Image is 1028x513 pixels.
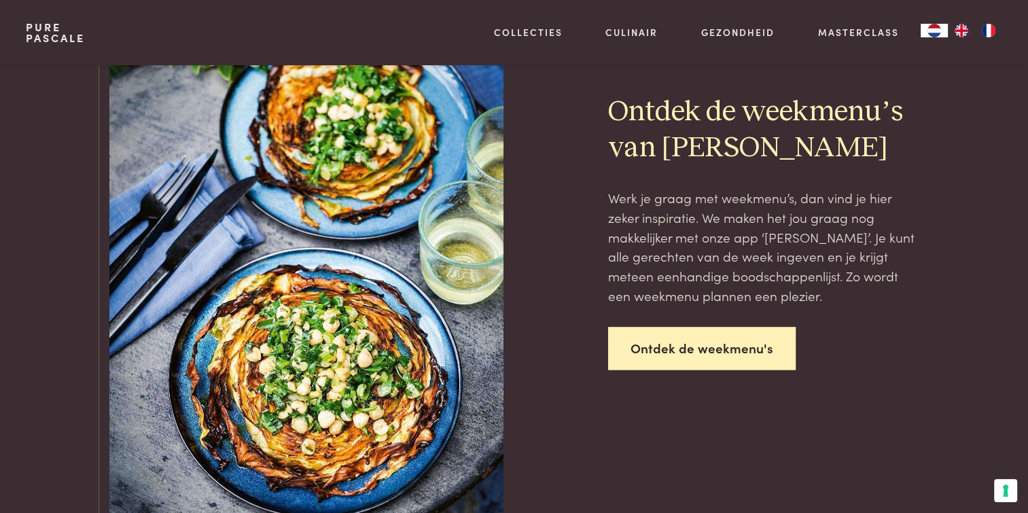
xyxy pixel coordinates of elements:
[605,25,658,39] a: Culinair
[994,479,1017,502] button: Uw voorkeuren voor toestemming voor trackingtechnologieën
[818,25,899,39] a: Masterclass
[948,24,1002,37] ul: Language list
[921,24,948,37] div: Language
[975,24,1002,37] a: FR
[26,22,85,43] a: PurePascale
[948,24,975,37] a: EN
[608,327,796,370] a: Ontdek de weekmenu's
[608,188,919,305] p: Werk je graag met weekmenu’s, dan vind je hier zeker inspiratie. We maken het jou graag nog makke...
[701,25,775,39] a: Gezondheid
[921,24,1002,37] aside: Language selected: Nederlands
[921,24,948,37] a: NL
[494,25,563,39] a: Collecties
[608,94,919,166] h2: Ontdek de weekmenu’s van [PERSON_NAME]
